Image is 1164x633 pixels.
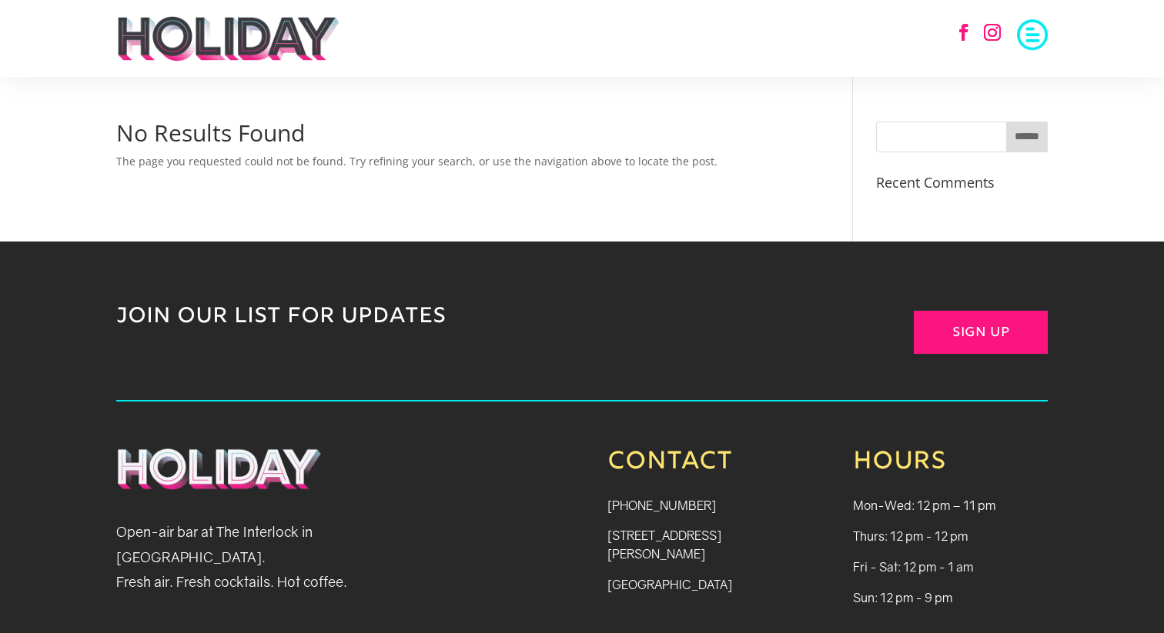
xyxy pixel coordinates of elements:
h3: Contact [607,448,802,485]
p: The page you requested could not be found. Try refining your search, or use the navigation above ... [116,152,802,171]
img: Holiday [116,448,322,490]
h1: No Results Found [116,122,802,152]
a: Holiday [116,478,322,493]
p: JOIN OUR LIST FOR UPDATES [116,303,802,331]
a: [STREET_ADDRESS][PERSON_NAME] [607,528,721,561]
a: Follow on Instagram [975,15,1009,49]
a: [GEOGRAPHIC_DATA] [607,577,732,592]
h3: Hours [853,448,1048,485]
img: holiday-logo-black [116,15,340,62]
h4: Recent Comments [876,175,1048,197]
p: Fri - Sat: 12 pm - 1 am [853,558,1048,588]
p: Mon-Wed: 12 pm – 11 pm [853,496,1048,527]
a: [PHONE_NUMBER] [607,498,716,513]
a: Follow on Facebook [947,15,981,49]
p: Open-air bar at The Interlock in [GEOGRAPHIC_DATA]. Fresh air. Fresh cocktails. Hot coffee. [116,519,463,594]
p: Sun: 12 pm - 9 pm [853,588,1048,607]
a: Sign Up [914,311,1048,354]
p: Thurs: 12 pm - 12 pm [853,527,1048,558]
